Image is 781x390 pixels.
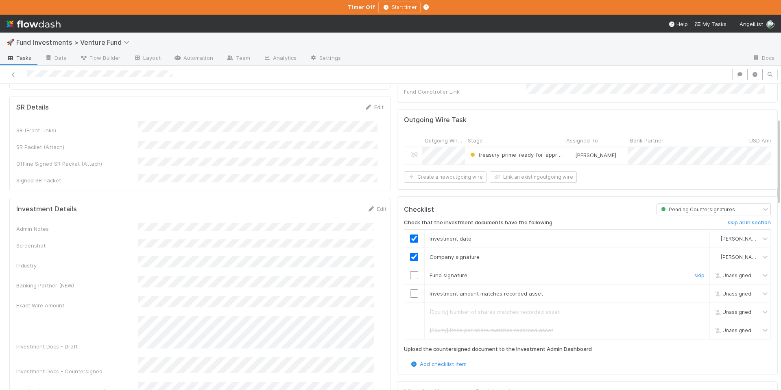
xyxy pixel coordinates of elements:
[566,136,598,145] span: Assigned To
[73,52,127,65] a: Flow Builder
[16,367,138,375] div: Investment Docs - Countersigned
[430,290,543,297] span: Investment amount matches recorded asset
[766,20,774,28] img: avatar_501ac9d6-9fa6-4fe9-975e-1fd988f7bdb1.png
[469,151,564,159] div: treasury_prime_ready_for_approval
[430,254,480,260] span: Company signature
[404,346,592,353] h6: Upload the countersigned document to the Investment Admin Dashboard
[7,17,61,31] img: logo-inverted-e16ddd16eac7371096b0.svg
[404,88,526,96] div: Fund Comptroller Link
[410,361,467,367] a: Add checklist item
[367,206,386,212] a: Edit
[7,54,32,62] span: Tasks
[713,254,720,260] img: avatar_501ac9d6-9fa6-4fe9-975e-1fd988f7bdb1.png
[16,160,138,168] div: Offline Signed SR Packet (Attach)
[746,52,781,65] a: Docs
[721,236,761,242] span: [PERSON_NAME]
[16,176,138,184] div: Signed SR Packet
[127,52,167,65] a: Layout
[220,52,257,65] a: Team
[425,136,463,145] span: Outgoing Wire ID
[713,272,751,278] span: Unassigned
[468,136,483,145] span: Stage
[430,235,471,242] span: Investment date
[16,342,138,351] div: Investment Docs - Draft
[668,20,688,28] div: Help
[80,54,120,62] span: Flow Builder
[430,272,467,278] span: Fund signature
[378,2,421,13] button: Start timer
[430,327,553,333] span: [Equity] Price per share matches recorded asset
[728,219,771,229] a: skip all in section
[567,152,574,158] img: avatar_3ada3d7a-7184-472b-a6ff-1830e1bb1afd.png
[713,235,720,242] img: avatar_501ac9d6-9fa6-4fe9-975e-1fd988f7bdb1.png
[404,219,552,226] h6: Check that the investment documents have the following
[713,291,751,297] span: Unassigned
[575,152,616,158] span: [PERSON_NAME]
[364,104,384,110] a: Edit
[749,136,781,145] span: USD Amount
[740,21,763,27] span: AngelList
[16,225,138,233] div: Admin Notes
[16,143,138,151] div: SR Packet (Attach)
[16,126,138,134] div: SR (Front Links)
[630,136,663,145] span: Bank Partner
[713,309,751,315] span: Unassigned
[404,171,486,183] button: Create a newoutgoing wire
[348,4,375,10] strong: Timer Off
[713,327,751,333] span: Unassigned
[404,116,467,124] h5: Outgoing Wire Task
[16,38,133,46] span: Fund Investments > Venture Fund
[659,206,735,213] span: Pending Countersignatures
[38,52,73,65] a: Data
[16,281,138,289] div: Banking Partner (NEW)
[167,52,220,65] a: Automation
[490,171,577,183] button: Link an existingoutgoing wire
[16,241,138,250] div: Screenshot
[16,261,138,269] div: Industry
[303,52,347,65] a: Settings
[728,219,771,226] h6: skip all in section
[16,205,77,213] h5: Investment Details
[16,103,49,112] h5: SR Details
[694,272,705,278] a: skip
[721,254,761,260] span: [PERSON_NAME]
[694,21,726,27] span: My Tasks
[404,206,434,214] h5: Checklist
[430,309,560,315] span: [Equity] Number of shares matches recorded asset
[7,39,15,46] span: 🚀
[257,52,303,65] a: Analytics
[469,151,568,158] span: treasury_prime_ready_for_approval
[16,301,138,309] div: Exact Wire Amount
[694,20,726,28] a: My Tasks
[567,151,616,159] div: [PERSON_NAME]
